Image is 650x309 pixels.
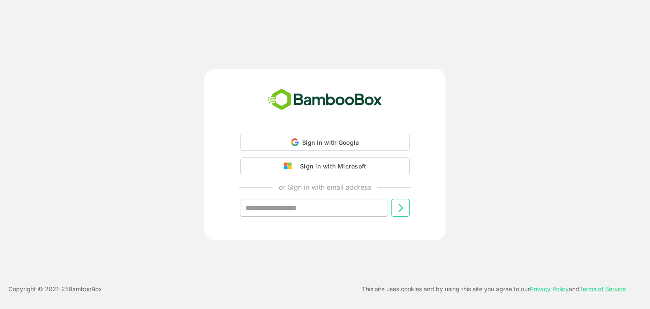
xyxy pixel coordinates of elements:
[263,86,387,114] img: bamboobox
[284,163,296,170] img: google
[279,182,371,192] p: or Sign in with email address
[240,134,410,151] div: Sign in with Google
[296,161,366,172] div: Sign in with Microsoft
[362,284,626,294] p: This site uses cookies and by using this site you agree to our and
[302,139,359,146] span: Sign in with Google
[8,284,102,294] p: Copyright © 2021- 25 BambooBox
[530,285,569,292] a: Privacy Policy
[240,157,410,175] button: Sign in with Microsoft
[579,285,626,292] a: Terms of Service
